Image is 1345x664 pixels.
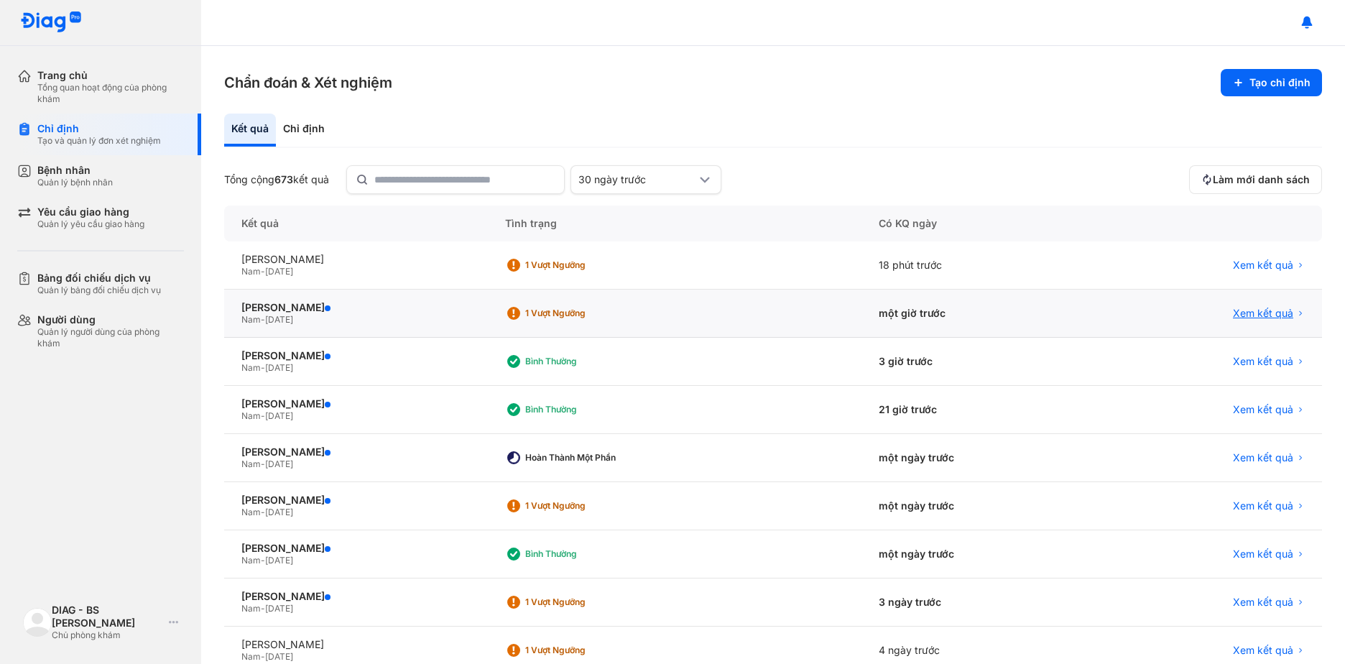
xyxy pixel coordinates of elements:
[241,446,471,458] div: [PERSON_NAME]
[488,206,861,241] div: Tình trạng
[37,82,184,105] div: Tổng quan hoạt động của phòng khám
[861,338,1096,386] div: 3 giờ trước
[525,645,640,656] div: 1 Vượt ngưỡng
[261,266,265,277] span: -
[265,507,293,517] span: [DATE]
[525,356,640,367] div: Bình thường
[241,362,261,373] span: Nam
[241,542,471,555] div: [PERSON_NAME]
[37,218,144,230] div: Quản lý yêu cầu giao hàng
[274,173,293,185] span: 673
[525,548,640,560] div: Bình thường
[37,313,184,326] div: Người dùng
[1233,548,1293,561] span: Xem kết quả
[265,603,293,614] span: [DATE]
[265,314,293,325] span: [DATE]
[241,301,471,314] div: [PERSON_NAME]
[525,308,640,319] div: 1 Vượt ngưỡng
[1233,259,1293,272] span: Xem kết quả
[241,507,261,517] span: Nam
[1233,451,1293,464] span: Xem kết quả
[37,272,161,285] div: Bảng đối chiếu dịch vụ
[241,603,261,614] span: Nam
[261,314,265,325] span: -
[861,434,1096,482] div: một ngày trước
[241,266,261,277] span: Nam
[224,73,392,93] h3: Chẩn đoán & Xét nghiệm
[37,206,144,218] div: Yêu cầu giao hàng
[525,452,640,464] div: Hoàn thành một phần
[37,69,184,82] div: Trang chủ
[1233,307,1293,320] span: Xem kết quả
[861,206,1096,241] div: Có KQ ngày
[578,173,696,186] div: 30 ngày trước
[241,638,471,651] div: [PERSON_NAME]
[1233,499,1293,512] span: Xem kết quả
[241,349,471,362] div: [PERSON_NAME]
[241,494,471,507] div: [PERSON_NAME]
[861,241,1096,290] div: 18 phút trước
[861,290,1096,338] div: một giờ trước
[525,596,640,608] div: 1 Vượt ngưỡng
[265,410,293,421] span: [DATE]
[37,164,113,177] div: Bệnh nhân
[37,122,161,135] div: Chỉ định
[241,651,261,662] span: Nam
[241,314,261,325] span: Nam
[525,259,640,271] div: 1 Vượt ngưỡng
[52,604,163,630] div: DIAG - BS [PERSON_NAME]
[241,397,471,410] div: [PERSON_NAME]
[1233,403,1293,416] span: Xem kết quả
[861,386,1096,434] div: 21 giờ trước
[1233,596,1293,609] span: Xem kết quả
[261,507,265,517] span: -
[1233,355,1293,368] span: Xem kết quả
[241,253,471,266] div: [PERSON_NAME]
[276,114,332,147] div: Chỉ định
[241,458,261,469] span: Nam
[265,266,293,277] span: [DATE]
[1233,644,1293,657] span: Xem kết quả
[1189,165,1322,194] button: Làm mới danh sách
[265,651,293,662] span: [DATE]
[861,482,1096,530] div: một ngày trước
[37,177,113,188] div: Quản lý bệnh nhân
[224,206,488,241] div: Kết quả
[1213,173,1310,186] span: Làm mới danh sách
[241,590,471,603] div: [PERSON_NAME]
[224,114,276,147] div: Kết quả
[241,410,261,421] span: Nam
[265,458,293,469] span: [DATE]
[261,362,265,373] span: -
[1221,69,1322,96] button: Tạo chỉ định
[525,500,640,512] div: 1 Vượt ngưỡng
[265,555,293,566] span: [DATE]
[261,651,265,662] span: -
[525,404,640,415] div: Bình thường
[52,630,163,641] div: Chủ phòng khám
[265,362,293,373] span: [DATE]
[20,11,82,34] img: logo
[241,555,261,566] span: Nam
[37,285,161,296] div: Quản lý bảng đối chiếu dịch vụ
[261,458,265,469] span: -
[861,578,1096,627] div: 3 ngày trước
[861,530,1096,578] div: một ngày trước
[261,410,265,421] span: -
[23,608,52,637] img: logo
[261,555,265,566] span: -
[224,173,329,186] div: Tổng cộng kết quả
[37,326,184,349] div: Quản lý người dùng của phòng khám
[37,135,161,147] div: Tạo và quản lý đơn xét nghiệm
[261,603,265,614] span: -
